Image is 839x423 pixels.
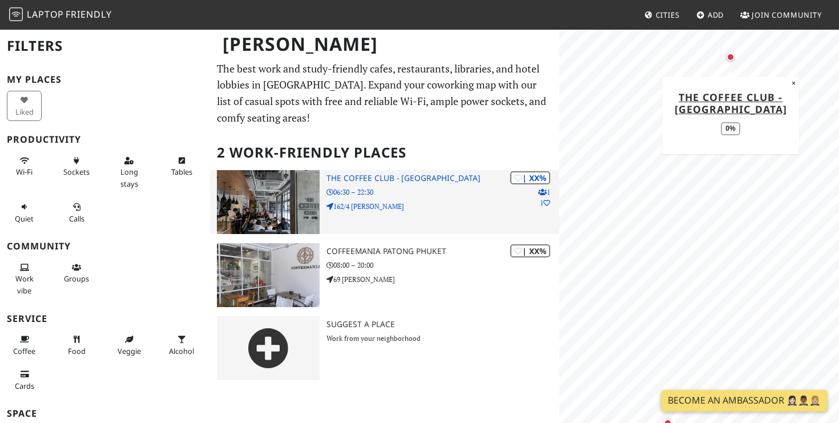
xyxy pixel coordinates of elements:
[210,243,560,307] a: COFFEEMANIA Patong Phuket | XX% COFFEEMANIA Patong Phuket 08:00 – 20:00 69 [PERSON_NAME]
[640,5,684,25] a: Cities
[16,167,33,177] span: Stable Wi-Fi
[326,174,559,183] h3: THE COFFEE CLUB - [GEOGRAPHIC_DATA]
[9,7,23,21] img: LaptopFriendly
[708,10,724,20] span: Add
[788,77,799,90] button: Close popup
[326,333,559,344] p: Work from your neighborhood
[59,198,94,228] button: Calls
[7,134,203,145] h3: Productivity
[15,213,34,224] span: Quiet
[63,167,90,177] span: Power sockets
[217,170,320,234] img: THE COFFEE CLUB - Beach Point Phuket
[210,316,560,380] a: Suggest a Place Work from your neighborhood
[692,5,729,25] a: Add
[326,274,559,285] p: 69 [PERSON_NAME]
[326,260,559,271] p: 08:00 – 20:00
[7,258,42,300] button: Work vibe
[64,273,89,284] span: Group tables
[7,74,203,85] h3: My Places
[7,408,203,419] h3: Space
[169,346,194,356] span: Alcohol
[217,61,553,126] p: The best work and study-friendly cafes, restaurants, libraries, and hotel lobbies in [GEOGRAPHIC_...
[164,330,199,360] button: Alcohol
[59,151,94,182] button: Sockets
[724,50,737,64] div: Map marker
[752,10,822,20] span: Join Community
[7,313,203,324] h3: Service
[120,167,138,188] span: Long stays
[736,5,826,25] a: Join Community
[210,170,560,234] a: THE COFFEE CLUB - Beach Point Phuket | XX% 11 THE COFFEE CLUB - [GEOGRAPHIC_DATA] 06:30 – 22:30 1...
[164,151,199,182] button: Tables
[13,346,35,356] span: Coffee
[69,213,84,224] span: Video/audio calls
[326,320,559,329] h3: Suggest a Place
[675,90,787,116] a: THE COFFEE CLUB - [GEOGRAPHIC_DATA]
[7,241,203,252] h3: Community
[68,346,86,356] span: Food
[7,365,42,395] button: Cards
[66,8,111,21] span: Friendly
[7,198,42,228] button: Quiet
[213,29,558,60] h1: [PERSON_NAME]
[15,381,34,391] span: Credit cards
[118,346,141,356] span: Veggie
[217,316,320,380] img: gray-place-d2bdb4477600e061c01bd816cc0f2ef0cfcb1ca9e3ad78868dd16fb2af073a21.png
[9,5,112,25] a: LaptopFriendly LaptopFriendly
[326,201,559,212] p: 162/4 [PERSON_NAME]
[7,29,203,63] h2: Filters
[112,151,147,193] button: Long stays
[7,330,42,360] button: Coffee
[217,135,553,170] h2: 2 Work-Friendly Places
[15,273,34,295] span: People working
[538,187,550,208] p: 1 1
[59,258,94,288] button: Groups
[7,151,42,182] button: Wi-Fi
[510,244,550,257] div: | XX%
[27,8,64,21] span: Laptop
[171,167,192,177] span: Work-friendly tables
[721,122,740,135] div: 0%
[59,330,94,360] button: Food
[510,171,550,184] div: | XX%
[112,330,147,360] button: Veggie
[326,187,559,198] p: 06:30 – 22:30
[656,10,680,20] span: Cities
[217,243,320,307] img: COFFEEMANIA Patong Phuket
[326,247,559,256] h3: COFFEEMANIA Patong Phuket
